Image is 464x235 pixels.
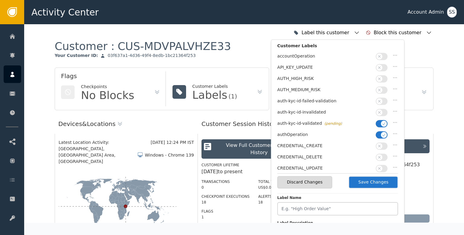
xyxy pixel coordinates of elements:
[201,119,279,128] div: Customer Session History
[258,200,312,205] div: 18
[192,83,237,90] div: Customer Labels
[108,53,195,58] div: 03f637a1-4d36-49f4-8edb-1bc21364f253
[81,84,134,90] div: Checkpoints
[201,200,250,205] div: 18
[118,39,231,53] div: CUS-MDVPALVHZE33
[55,53,98,58] div: Your Customer ID :
[447,7,457,18] button: SS
[201,180,230,184] label: Transactions
[258,180,312,184] label: Total Transactions Value
[277,202,398,215] input: E.g. "High Order Value"
[277,43,398,52] div: Customer Labels
[349,176,398,188] button: Save Changes
[277,220,398,227] label: Label Description
[277,131,373,138] div: authOperation
[324,121,342,126] span: (pending)
[277,120,373,127] div: auth-kyc-id-validated
[364,26,433,39] button: Block this customer
[201,185,250,190] div: 0
[408,8,444,16] div: Account Admin
[201,209,213,213] label: Flags
[55,39,231,53] div: Customer :
[277,195,398,202] label: Label Name
[277,75,373,82] div: AUTH_HIGH_RISK
[277,87,373,93] div: AUTH_MEDIUM_RISK
[258,185,312,190] div: US$0.00
[151,139,194,146] div: [DATE] 12:24 PM IST
[59,139,151,146] div: Latest Location Activity:
[374,29,423,36] div: Block this customer
[277,64,373,71] div: API_KEY_UPDATE
[277,109,373,115] div: auth-kyc-id-invalidated
[145,152,194,158] div: Windows - Chrome 139
[301,29,351,36] div: Label this customer
[277,98,373,104] div: auth-kyc-id-failed-validation
[277,53,373,59] div: accountOperation
[228,93,237,99] div: (1)
[58,119,115,128] div: Devices & Locations
[201,168,312,175] div: [DATE] to present
[277,143,373,149] div: CREDENTIAL_CREATE
[277,154,373,160] div: CREDENTIAL_DELETE
[201,214,250,220] div: 1
[201,194,250,199] label: Checkpoint Executions
[31,5,99,19] span: Activity Center
[217,142,301,156] div: View Full Customer Session History
[201,163,239,167] label: Customer Lifetime
[292,26,361,39] button: Label this customer
[61,71,160,84] div: Flags
[277,165,373,171] div: CREDENTIAL_UPDATE
[201,139,312,159] button: View Full Customer Session History
[59,146,137,165] span: [GEOGRAPHIC_DATA], [GEOGRAPHIC_DATA] Area, [GEOGRAPHIC_DATA]
[81,90,134,101] div: No Blocks
[277,176,332,188] button: Discard Changes
[192,90,227,101] div: Labels
[258,194,289,199] label: Alerts Created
